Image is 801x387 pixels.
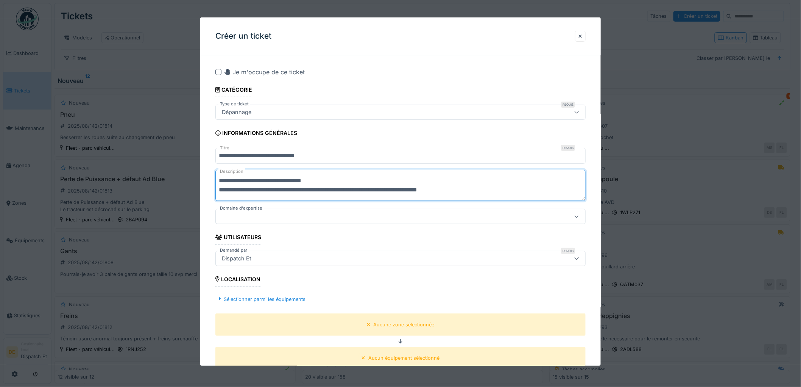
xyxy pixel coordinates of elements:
div: Je m'occupe de ce ticket [224,67,305,77]
label: Domaine d'expertise [218,205,264,212]
div: Catégorie [215,84,252,97]
div: Aucune zone sélectionnée [373,321,434,328]
div: Sélectionner parmi les équipements [215,294,309,304]
div: Dispatch Et [219,254,254,262]
div: Utilisateurs [215,232,261,244]
h3: Créer un ticket [215,31,271,41]
div: Dépannage [219,108,254,116]
div: Requis [561,145,575,151]
div: Informations générales [215,127,297,140]
div: Requis [561,248,575,254]
label: Demandé par [218,247,249,253]
label: Titre [218,145,231,151]
label: Description [218,167,245,176]
div: Localisation [215,273,260,286]
div: Requis [561,102,575,108]
div: Aucun équipement sélectionné [368,354,439,362]
label: Type de ticket [218,101,250,107]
